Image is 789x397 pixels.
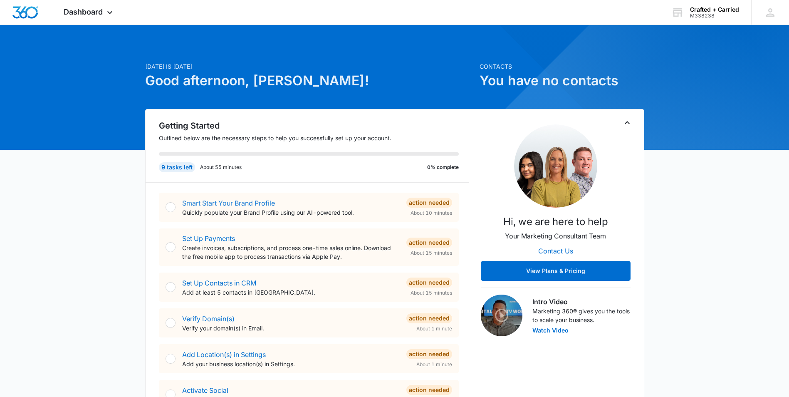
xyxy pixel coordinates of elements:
[200,164,242,171] p: About 55 minutes
[411,289,452,297] span: About 15 minutes
[182,324,400,332] p: Verify your domain(s) in Email.
[690,6,739,13] div: account name
[182,208,400,217] p: Quickly populate your Brand Profile using our AI-powered tool.
[145,71,475,91] h1: Good afternoon, [PERSON_NAME]!
[532,328,569,333] button: Watch Video
[480,62,644,71] p: Contacts
[182,243,400,261] p: Create invoices, subscriptions, and process one-time sales online. Download the free mobile app t...
[182,350,266,359] a: Add Location(s) in Settings
[406,198,452,208] div: Action Needed
[411,249,452,257] span: About 15 minutes
[505,231,606,241] p: Your Marketing Consultant Team
[481,261,631,281] button: View Plans & Pricing
[406,313,452,323] div: Action Needed
[182,279,256,287] a: Set Up Contacts in CRM
[159,119,469,132] h2: Getting Started
[182,234,235,243] a: Set Up Payments
[182,360,400,368] p: Add your business location(s) in Settings.
[480,71,644,91] h1: You have no contacts
[532,297,631,307] h3: Intro Video
[427,164,459,171] p: 0% complete
[406,238,452,248] div: Action Needed
[182,386,228,395] a: Activate Social
[406,385,452,395] div: Action Needed
[145,62,475,71] p: [DATE] is [DATE]
[416,361,452,368] span: About 1 minute
[481,295,522,336] img: Intro Video
[182,288,400,297] p: Add at least 5 contacts in [GEOGRAPHIC_DATA].
[182,315,235,323] a: Verify Domain(s)
[622,118,632,128] button: Toggle Collapse
[690,13,739,19] div: account id
[411,209,452,217] span: About 10 minutes
[406,278,452,288] div: Action Needed
[159,162,195,172] div: 9 tasks left
[159,134,469,142] p: Outlined below are the necessary steps to help you successfully set up your account.
[406,349,452,359] div: Action Needed
[532,307,631,324] p: Marketing 360® gives you the tools to scale your business.
[64,7,103,16] span: Dashboard
[530,241,581,261] button: Contact Us
[503,214,608,229] p: Hi, we are here to help
[182,199,275,207] a: Smart Start Your Brand Profile
[416,325,452,332] span: About 1 minute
